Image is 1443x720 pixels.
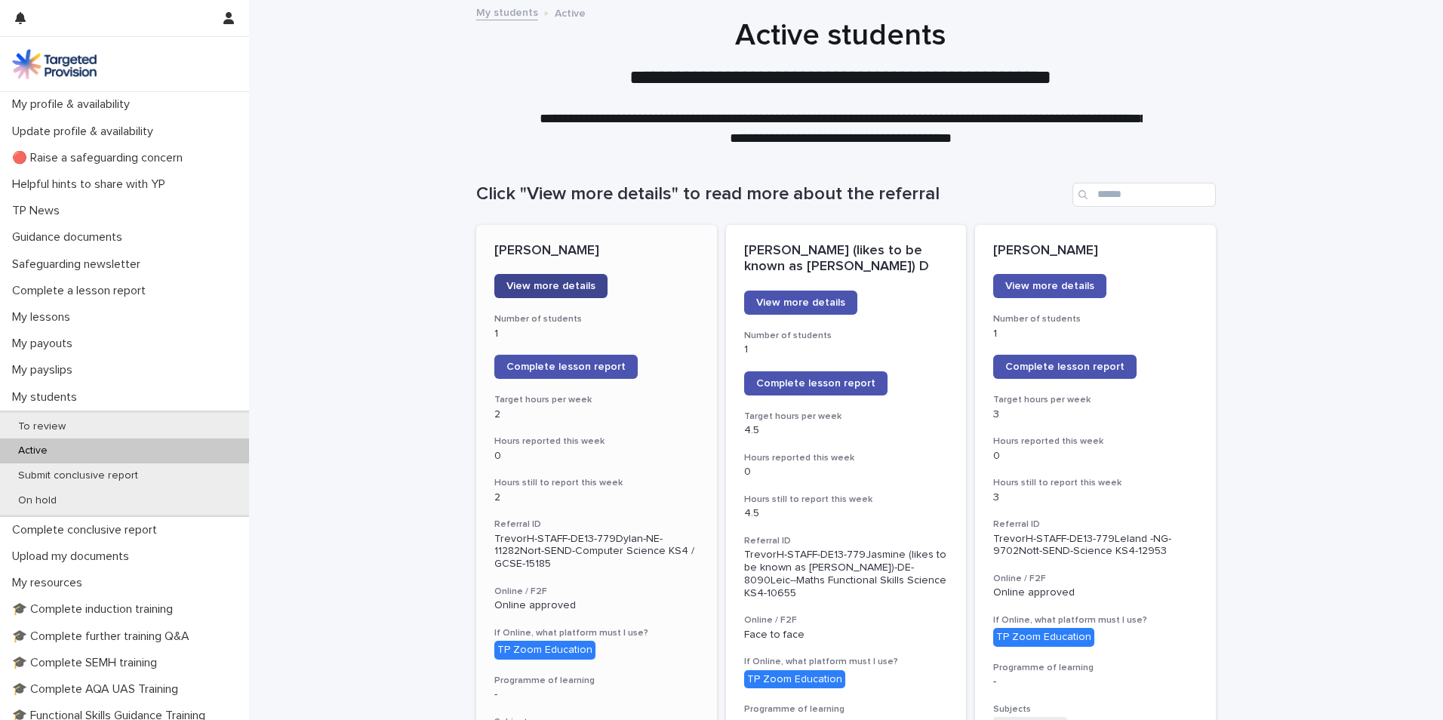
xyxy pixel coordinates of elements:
[744,670,845,689] div: TP Zoom Education
[744,535,949,547] h3: Referral ID
[494,328,699,340] p: 1
[494,641,595,660] div: TP Zoom Education
[744,291,857,315] a: View more details
[744,703,949,715] h3: Programme of learning
[494,586,699,598] h3: Online / F2F
[993,435,1198,448] h3: Hours reported this week
[494,355,638,379] a: Complete lesson report
[6,656,169,670] p: 🎓 Complete SEMH training
[494,313,699,325] h3: Number of students
[6,151,195,165] p: 🔴 Raise a safeguarding concern
[6,523,169,537] p: Complete conclusive report
[993,328,1198,340] p: 1
[1005,362,1125,372] span: Complete lesson report
[6,310,82,325] p: My lessons
[744,411,949,423] h3: Target hours per week
[494,533,699,571] p: TrevorH-STAFF-DE13-779Dylan-NE-11282Nort-SEND-Computer Science KS4 / GCSE-15185
[6,494,69,507] p: On hold
[993,408,1198,421] p: 3
[993,450,1198,463] p: 0
[506,362,626,372] span: Complete lesson report
[494,477,699,489] h3: Hours still to report this week
[494,243,699,260] p: [PERSON_NAME]
[6,420,78,433] p: To review
[6,257,152,272] p: Safeguarding newsletter
[6,549,141,564] p: Upload my documents
[993,586,1198,599] p: Online approved
[6,125,165,139] p: Update profile & availability
[494,627,699,639] h3: If Online, what platform must I use?
[494,408,699,421] p: 2
[471,17,1211,54] h1: Active students
[494,688,699,701] p: -
[993,243,1198,260] p: [PERSON_NAME]
[993,491,1198,504] p: 3
[6,445,60,457] p: Active
[6,390,89,405] p: My students
[6,363,85,377] p: My payslips
[993,518,1198,531] h3: Referral ID
[494,675,699,687] h3: Programme of learning
[494,450,699,463] p: 0
[1072,183,1216,207] input: Search
[6,204,72,218] p: TP News
[744,549,949,599] p: TrevorH-STAFF-DE13-779Jasmine (likes to be known as [PERSON_NAME])-DE-8090Leic--Maths Functional ...
[494,491,699,504] p: 2
[744,494,949,506] h3: Hours still to report this week
[6,177,177,192] p: Helpful hints to share with YP
[555,4,586,20] p: Active
[494,599,699,612] p: Online approved
[6,337,85,351] p: My payouts
[993,533,1198,558] p: TrevorH-STAFF-DE13-779Leland -NG-9702Nott-SEND-Science KS4-12953
[744,507,949,520] p: 4.5
[744,330,949,342] h3: Number of students
[756,378,875,389] span: Complete lesson report
[744,614,949,626] h3: Online / F2F
[494,394,699,406] h3: Target hours per week
[1005,281,1094,291] span: View more details
[993,675,1198,688] p: -
[744,629,949,642] p: Face to face
[476,3,538,20] a: My students
[6,230,134,245] p: Guidance documents
[993,394,1198,406] h3: Target hours per week
[993,662,1198,674] h3: Programme of learning
[744,656,949,668] h3: If Online, what platform must I use?
[6,576,94,590] p: My resources
[993,313,1198,325] h3: Number of students
[6,284,158,298] p: Complete a lesson report
[744,243,949,275] p: [PERSON_NAME] (likes to be known as [PERSON_NAME]) D
[993,573,1198,585] h3: Online / F2F
[744,371,888,395] a: Complete lesson report
[494,518,699,531] h3: Referral ID
[494,435,699,448] h3: Hours reported this week
[993,477,1198,489] h3: Hours still to report this week
[744,452,949,464] h3: Hours reported this week
[993,628,1094,647] div: TP Zoom Education
[506,281,595,291] span: View more details
[494,274,608,298] a: View more details
[993,614,1198,626] h3: If Online, what platform must I use?
[756,297,845,308] span: View more details
[993,274,1106,298] a: View more details
[6,629,202,644] p: 🎓 Complete further training Q&A
[744,466,949,478] p: 0
[993,703,1198,715] h3: Subjects
[6,682,190,697] p: 🎓 Complete AQA UAS Training
[993,355,1137,379] a: Complete lesson report
[6,97,142,112] p: My profile & availability
[6,602,185,617] p: 🎓 Complete induction training
[744,424,949,437] p: 4.5
[744,343,949,356] p: 1
[476,183,1066,205] h1: Click "View more details" to read more about the referral
[6,469,150,482] p: Submit conclusive report
[12,49,97,79] img: M5nRWzHhSzIhMunXDL62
